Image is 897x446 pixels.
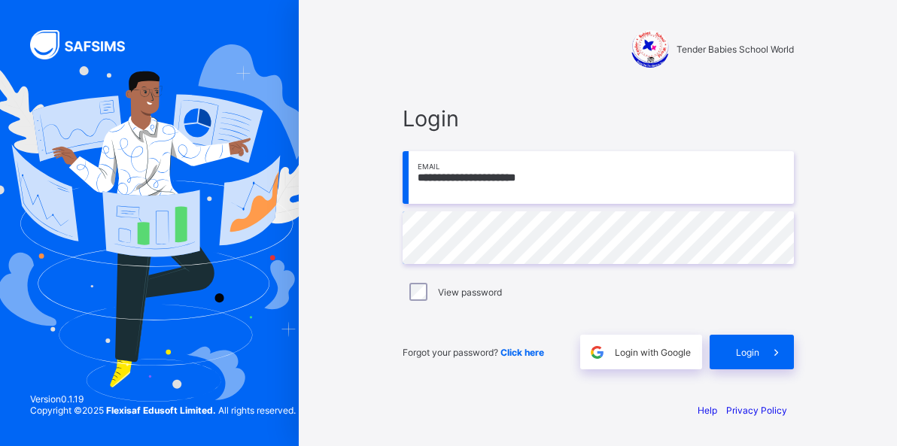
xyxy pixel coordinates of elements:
[736,347,759,358] span: Login
[30,30,143,59] img: SAFSIMS Logo
[588,344,606,361] img: google.396cfc9801f0270233282035f929180a.svg
[30,393,296,405] span: Version 0.1.19
[726,405,787,416] a: Privacy Policy
[500,347,544,358] a: Click here
[403,347,544,358] span: Forgot your password?
[106,405,216,416] strong: Flexisaf Edusoft Limited.
[30,405,296,416] span: Copyright © 2025 All rights reserved.
[698,405,717,416] a: Help
[438,287,502,298] label: View password
[677,44,794,55] span: Tender Babies School World
[615,347,691,358] span: Login with Google
[403,105,794,132] span: Login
